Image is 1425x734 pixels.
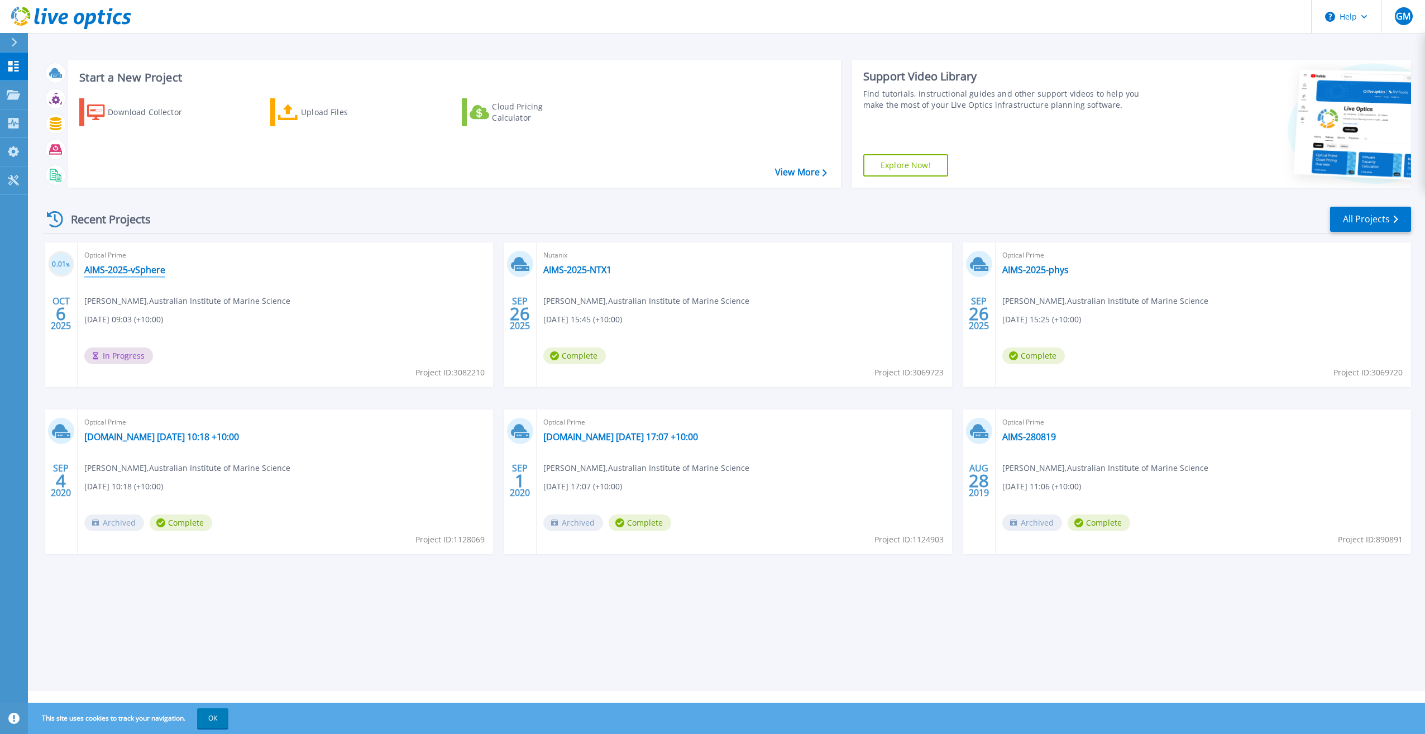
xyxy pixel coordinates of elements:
[43,206,166,233] div: Recent Projects
[874,533,944,546] span: Project ID: 1124903
[270,98,395,126] a: Upload Files
[515,476,525,485] span: 1
[969,309,989,318] span: 26
[543,462,749,474] span: [PERSON_NAME] , Australian Institute of Marine Science
[543,347,606,364] span: Complete
[1002,313,1081,326] span: [DATE] 15:25 (+10:00)
[56,476,66,485] span: 4
[50,293,71,334] div: OCT 2025
[1002,295,1208,307] span: [PERSON_NAME] , Australian Institute of Marine Science
[50,460,71,501] div: SEP 2020
[1333,366,1403,379] span: Project ID: 3069720
[969,476,989,485] span: 28
[1068,514,1130,531] span: Complete
[48,258,74,271] h3: 0.01
[775,167,827,178] a: View More
[415,533,485,546] span: Project ID: 1128069
[863,69,1152,84] div: Support Video Library
[968,293,989,334] div: SEP 2025
[509,460,530,501] div: SEP 2020
[543,514,603,531] span: Archived
[1002,264,1069,275] a: AIMS-2025-phys
[415,366,485,379] span: Project ID: 3082210
[66,261,70,268] span: %
[84,249,486,261] span: Optical Prime
[609,514,671,531] span: Complete
[543,249,945,261] span: Nutanix
[79,98,204,126] a: Download Collector
[462,98,586,126] a: Cloud Pricing Calculator
[1002,480,1081,493] span: [DATE] 11:06 (+10:00)
[492,101,581,123] div: Cloud Pricing Calculator
[84,416,486,428] span: Optical Prime
[874,366,944,379] span: Project ID: 3069723
[84,480,163,493] span: [DATE] 10:18 (+10:00)
[543,480,622,493] span: [DATE] 17:07 (+10:00)
[1330,207,1411,232] a: All Projects
[968,460,989,501] div: AUG 2019
[197,708,228,728] button: OK
[84,431,239,442] a: [DOMAIN_NAME] [DATE] 10:18 +10:00
[79,72,826,84] h3: Start a New Project
[1002,462,1208,474] span: [PERSON_NAME] , Australian Institute of Marine Science
[1002,416,1404,428] span: Optical Prime
[509,293,530,334] div: SEP 2025
[84,514,144,531] span: Archived
[863,154,948,177] a: Explore Now!
[84,264,165,275] a: AIMS-2025-vSphere
[543,416,945,428] span: Optical Prime
[31,708,228,728] span: This site uses cookies to track your navigation.
[150,514,212,531] span: Complete
[1002,514,1062,531] span: Archived
[543,313,622,326] span: [DATE] 15:45 (+10:00)
[1338,533,1403,546] span: Project ID: 890891
[301,101,390,123] div: Upload Files
[84,295,290,307] span: [PERSON_NAME] , Australian Institute of Marine Science
[1396,12,1410,21] span: GM
[1002,249,1404,261] span: Optical Prime
[84,313,163,326] span: [DATE] 09:03 (+10:00)
[1002,431,1056,442] a: AIMS-280819
[863,88,1152,111] div: Find tutorials, instructional guides and other support videos to help you make the most of your L...
[56,309,66,318] span: 6
[108,101,197,123] div: Download Collector
[510,309,530,318] span: 26
[84,462,290,474] span: [PERSON_NAME] , Australian Institute of Marine Science
[1002,347,1065,364] span: Complete
[543,431,698,442] a: [DOMAIN_NAME] [DATE] 17:07 +10:00
[84,347,153,364] span: In Progress
[543,295,749,307] span: [PERSON_NAME] , Australian Institute of Marine Science
[543,264,611,275] a: AIMS-2025-NTX1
